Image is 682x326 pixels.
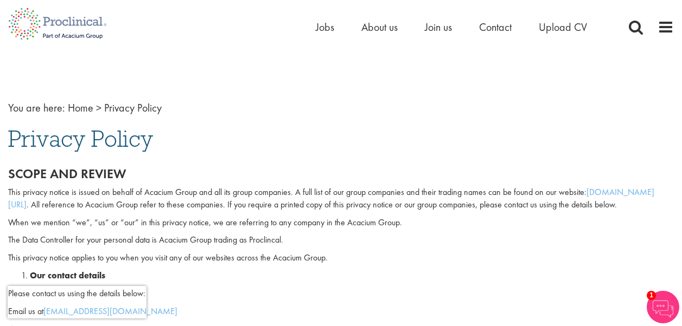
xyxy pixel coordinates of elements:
span: You are here: [8,101,65,115]
a: About us [361,20,398,34]
p: This privacy notice applies to you when you visit any of our websites across the Acacium Group. [8,252,674,264]
a: Jobs [316,20,334,34]
p: Email us at [8,305,674,318]
span: > [96,101,101,115]
p: Please contact us using the details below: [8,288,674,300]
span: 1 [647,291,656,300]
span: Privacy Policy [104,101,162,115]
a: Join us [425,20,452,34]
strong: Our contact details [30,270,105,281]
span: Privacy Policy [8,124,153,153]
h2: Scope and review [8,167,674,181]
img: Chatbot [647,291,679,323]
iframe: reCAPTCHA [8,286,146,318]
a: Upload CV [539,20,587,34]
a: [DOMAIN_NAME][URL] [8,186,654,210]
p: The Data Controller for your personal data is Acacium Group trading as Proclincal. [8,234,674,246]
p: When we mention “we”, “us” or “our” in this privacy notice, we are referring to any company in th... [8,217,674,229]
a: Contact [479,20,512,34]
p: This privacy notice is issued on behalf of Acacium Group and all its group companies. A full list... [8,186,674,211]
a: breadcrumb link [68,101,93,115]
